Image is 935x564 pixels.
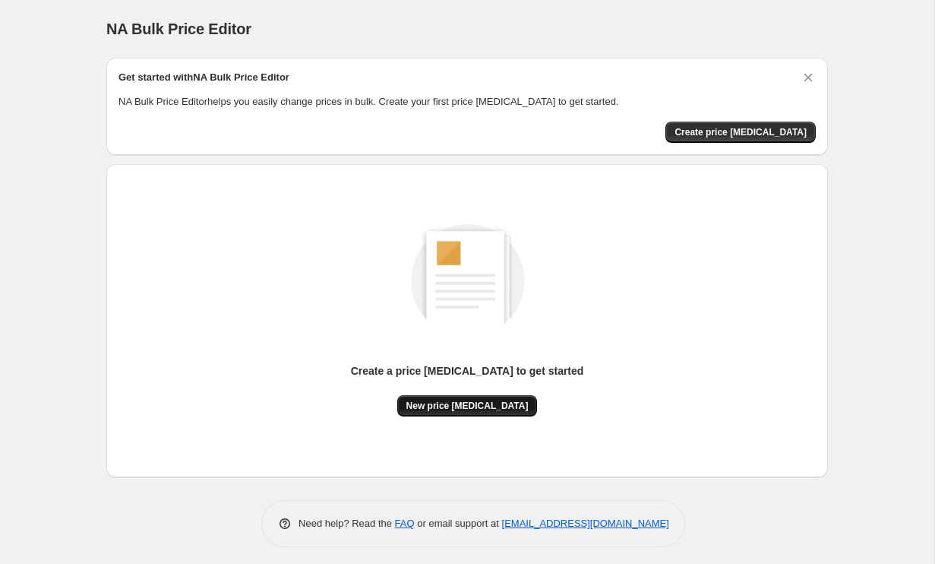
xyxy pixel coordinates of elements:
[395,518,415,529] a: FAQ
[118,70,289,85] h2: Get started with NA Bulk Price Editor
[106,21,251,37] span: NA Bulk Price Editor
[674,126,807,138] span: Create price [MEDICAL_DATA]
[351,363,584,379] p: Create a price [MEDICAL_DATA] to get started
[502,518,669,529] a: [EMAIL_ADDRESS][DOMAIN_NAME]
[299,518,395,529] span: Need help? Read the
[665,122,816,143] button: Create price change job
[415,518,502,529] span: or email support at
[397,395,538,417] button: New price [MEDICAL_DATA]
[118,94,816,109] p: NA Bulk Price Editor helps you easily change prices in bulk. Create your first price [MEDICAL_DAT...
[406,400,529,412] span: New price [MEDICAL_DATA]
[801,70,816,85] button: Dismiss card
